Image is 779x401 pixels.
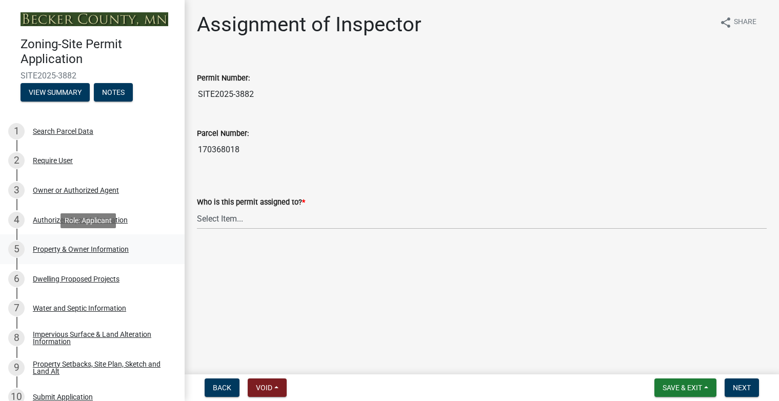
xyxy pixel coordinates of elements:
[8,330,25,346] div: 8
[197,12,422,37] h1: Assignment of Inspector
[61,213,116,228] div: Role: Applicant
[21,12,168,26] img: Becker County, Minnesota
[33,305,126,312] div: Water and Septic Information
[33,246,129,253] div: Property & Owner Information
[8,182,25,198] div: 3
[21,89,90,97] wm-modal-confirm: Summary
[33,360,168,375] div: Property Setbacks, Site Plan, Sketch and Land Alt
[8,300,25,316] div: 7
[711,12,765,32] button: shareShare
[8,359,25,376] div: 9
[197,130,249,137] label: Parcel Number:
[8,241,25,257] div: 5
[213,384,231,392] span: Back
[197,75,250,82] label: Permit Number:
[248,378,287,397] button: Void
[33,393,93,400] div: Submit Application
[205,378,239,397] button: Back
[33,331,168,345] div: Impervious Surface & Land Alteration Information
[21,71,164,81] span: SITE2025-3882
[256,384,272,392] span: Void
[663,384,702,392] span: Save & Exit
[33,216,128,224] div: Authorized Agent Information
[725,378,759,397] button: Next
[33,128,93,135] div: Search Parcel Data
[8,271,25,287] div: 6
[21,37,176,67] h4: Zoning-Site Permit Application
[197,199,305,206] label: Who is this permit assigned to?
[21,83,90,102] button: View Summary
[33,157,73,164] div: Require User
[33,275,119,283] div: Dwelling Proposed Projects
[8,123,25,139] div: 1
[734,16,756,29] span: Share
[94,89,133,97] wm-modal-confirm: Notes
[8,212,25,228] div: 4
[33,187,119,194] div: Owner or Authorized Agent
[733,384,751,392] span: Next
[94,83,133,102] button: Notes
[720,16,732,29] i: share
[654,378,716,397] button: Save & Exit
[8,152,25,169] div: 2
